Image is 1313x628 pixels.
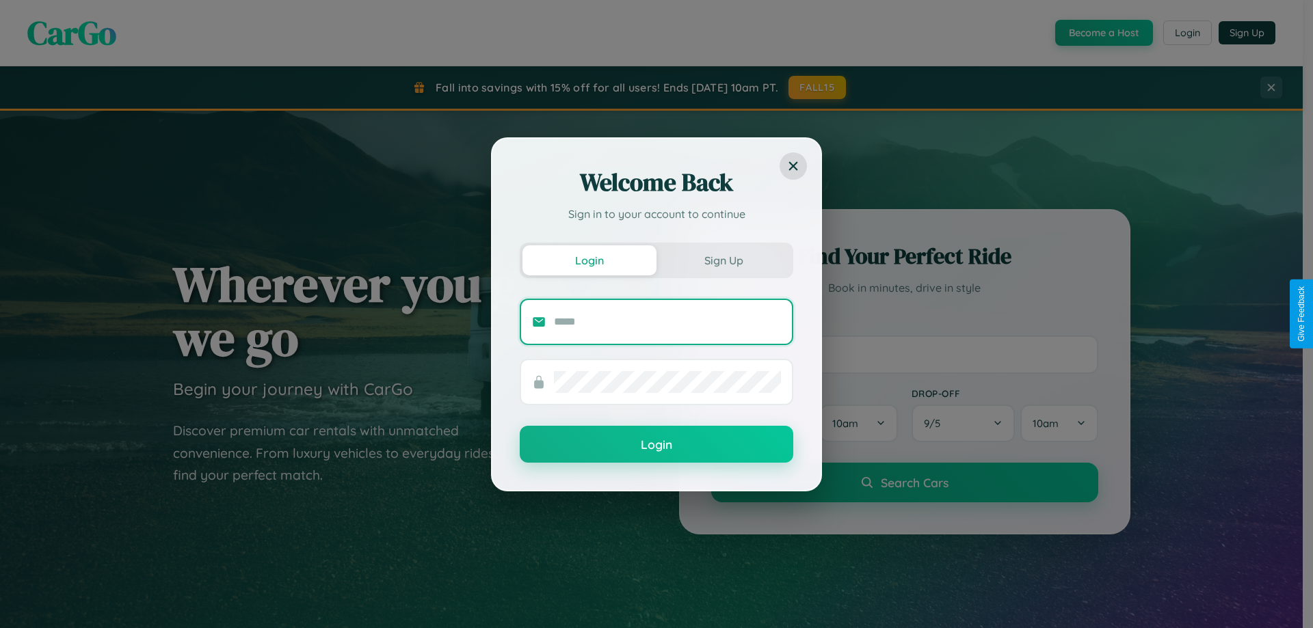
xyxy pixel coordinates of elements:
[520,206,793,222] p: Sign in to your account to continue
[520,166,793,199] h2: Welcome Back
[1297,286,1306,342] div: Give Feedback
[522,245,656,275] button: Login
[520,426,793,463] button: Login
[656,245,791,275] button: Sign Up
